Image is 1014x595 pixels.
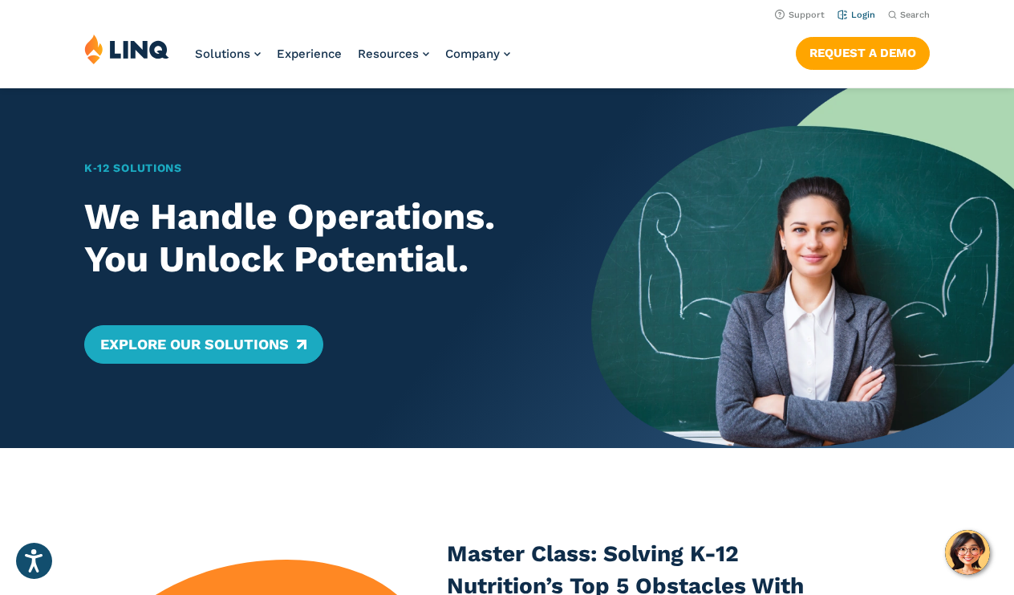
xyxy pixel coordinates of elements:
[888,9,930,21] button: Open Search Bar
[195,47,261,61] a: Solutions
[84,160,550,177] h1: K‑12 Solutions
[84,34,169,64] img: LINQ | K‑12 Software
[591,88,1014,448] img: Home Banner
[195,34,510,87] nav: Primary Navigation
[445,47,510,61] a: Company
[358,47,429,61] a: Resources
[945,530,990,575] button: Hello, have a question? Let’s chat.
[900,10,930,20] span: Search
[838,10,875,20] a: Login
[445,47,500,61] span: Company
[84,325,322,364] a: Explore Our Solutions
[277,47,342,61] a: Experience
[796,37,930,69] a: Request a Demo
[775,10,825,20] a: Support
[195,47,250,61] span: Solutions
[796,34,930,69] nav: Button Navigation
[358,47,419,61] span: Resources
[84,196,550,280] h2: We Handle Operations. You Unlock Potential.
